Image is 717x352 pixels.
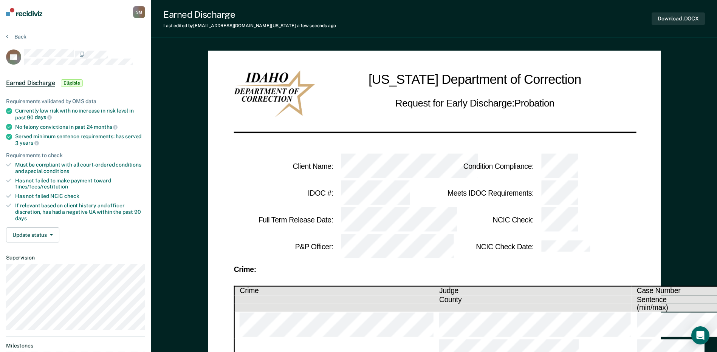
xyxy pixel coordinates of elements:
[15,124,145,130] div: No felony convictions in past 24
[133,6,145,18] button: SM
[133,6,145,18] div: S M
[15,193,145,199] div: Has not failed NCIC
[234,70,315,117] img: IDOC Logo
[434,295,632,304] th: County
[234,207,334,233] td: Full Term Release Date :
[6,8,42,16] img: Recidiviz
[15,178,145,190] div: Has not failed to make payment toward
[163,23,336,28] div: Last edited by [EMAIL_ADDRESS][DOMAIN_NAME][US_STATE]
[6,33,26,40] button: Back
[15,133,145,146] div: Served minimum sentence requirements: has served 3
[434,233,534,260] td: NCIC Check Date :
[691,326,709,344] div: Open Intercom Messenger
[20,140,39,146] span: years
[369,70,581,90] h1: [US_STATE] Department of Correction
[652,12,705,25] button: Download .DOCX
[15,184,68,190] span: fines/fees/restitution
[6,255,145,261] dt: Supervision
[94,124,118,130] span: months
[234,153,334,180] td: Client Name :
[6,227,59,242] button: Update status
[434,153,534,180] td: Condition Compliance :
[43,168,69,174] span: conditions
[6,79,55,87] span: Earned Discharge
[234,287,434,295] th: Crime
[64,193,79,199] span: check
[15,215,26,221] span: days
[434,180,534,207] td: Meets IDOC Requirements :
[6,343,145,349] dt: Milestones
[6,98,145,105] div: Requirements validated by OMS data
[6,152,145,159] div: Requirements to check
[234,233,334,260] td: P&P Officer :
[434,207,534,233] td: NCIC Check :
[61,79,82,87] span: Eligible
[163,9,336,20] div: Earned Discharge
[234,267,635,273] div: Crime:
[395,96,554,111] h2: Request for Early Discharge: Probation
[15,202,145,221] div: If relevant based on client history and officer discretion, has had a negative UA within the past 90
[15,108,145,120] div: Currently low risk with no increase in risk level in past 90
[35,114,52,120] span: days
[297,23,336,28] span: a few seconds ago
[15,162,145,174] div: Must be compliant with all court-ordered conditions and special
[434,287,632,295] th: Judge
[234,180,334,207] td: IDOC # :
